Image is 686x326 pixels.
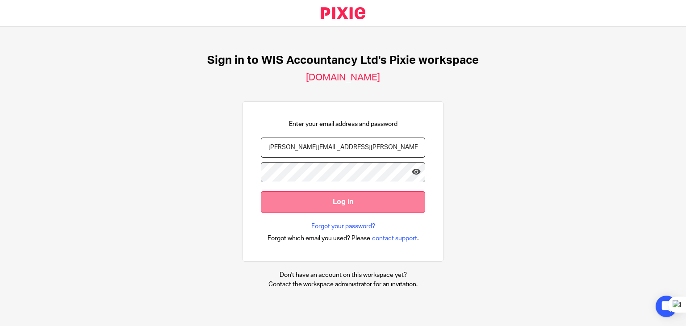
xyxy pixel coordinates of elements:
[268,280,418,289] p: Contact the workspace administrator for an invitation.
[268,233,419,243] div: .
[268,234,370,243] span: Forgot which email you used? Please
[372,234,417,243] span: contact support
[261,138,425,158] input: name@example.com
[207,54,479,67] h1: Sign in to WIS Accountancy Ltd's Pixie workspace
[268,271,418,280] p: Don't have an account on this workspace yet?
[311,222,375,231] a: Forgot your password?
[306,72,380,84] h2: [DOMAIN_NAME]
[261,191,425,213] input: Log in
[289,120,397,129] p: Enter your email address and password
